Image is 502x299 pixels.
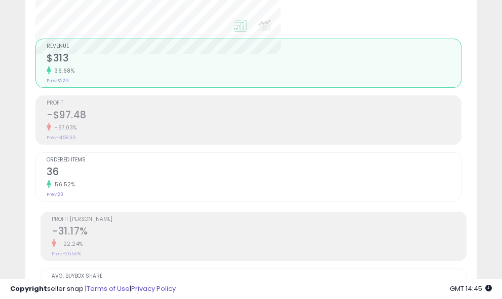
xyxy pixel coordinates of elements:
[56,240,83,248] small: -22.24%
[131,284,176,293] a: Privacy Policy
[51,67,74,75] small: 36.68%
[52,225,466,239] h2: -31.17%
[47,166,461,180] h2: 36
[10,284,176,294] div: seller snap | |
[47,191,63,197] small: Prev: 23
[52,217,466,222] span: Profit [PERSON_NAME]
[47,135,75,141] small: Prev: -$58.36
[450,284,492,293] span: 2025-08-14 14:45 GMT
[87,284,130,293] a: Terms of Use
[47,157,461,163] span: Ordered Items
[47,109,461,123] h2: -$97.48
[52,251,81,257] small: Prev: -25.50%
[47,101,461,106] span: Profit
[51,124,77,131] small: -67.03%
[47,78,69,84] small: Prev: $229
[52,274,466,279] span: Avg. Buybox Share
[10,284,47,293] strong: Copyright
[51,181,75,188] small: 56.52%
[47,52,461,66] h2: $313
[47,44,461,49] span: Revenue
